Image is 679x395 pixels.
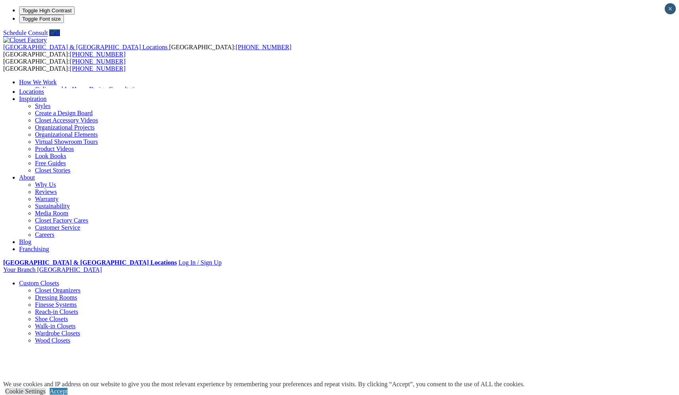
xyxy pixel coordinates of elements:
[70,65,125,72] a: [PHONE_NUMBER]
[35,117,98,124] a: Closet Accessory Videos
[35,188,57,195] a: Reviews
[3,44,169,50] a: [GEOGRAPHIC_DATA] & [GEOGRAPHIC_DATA] Locations
[37,266,102,273] span: [GEOGRAPHIC_DATA]
[35,167,70,174] a: Closet Stories
[35,224,80,231] a: Customer Service
[35,86,144,93] a: Online and In-Home Design Consultations
[19,79,57,85] a: How We Work
[35,308,78,315] a: Reach-in Closets
[35,153,66,159] a: Look Books
[35,301,77,308] a: Finesse Systems
[35,160,66,167] a: Free Guides
[3,29,48,36] a: Schedule Consult
[178,259,221,266] a: Log In / Sign Up
[3,266,35,273] span: Your Branch
[35,110,93,116] a: Create a Design Board
[35,330,80,337] a: Wardrobe Closets
[35,145,74,152] a: Product Videos
[35,103,50,109] a: Styles
[35,337,70,344] a: Wood Closets
[3,44,291,58] span: [GEOGRAPHIC_DATA]: [GEOGRAPHIC_DATA]:
[19,238,31,245] a: Blog
[35,196,58,202] a: Warranty
[19,88,44,95] a: Locations
[35,231,54,238] a: Careers
[35,138,98,145] a: Virtual Showroom Tours
[3,259,177,266] a: [GEOGRAPHIC_DATA] & [GEOGRAPHIC_DATA] Locations
[19,15,64,23] button: Toggle Font size
[3,37,47,44] img: Closet Factory
[3,44,168,50] span: [GEOGRAPHIC_DATA] & [GEOGRAPHIC_DATA] Locations
[35,294,77,301] a: Dressing Rooms
[19,95,46,102] a: Inspiration
[35,210,68,217] a: Media Room
[22,16,61,22] span: Toggle Font size
[35,287,81,294] a: Closet Organizers
[35,131,98,138] a: Organizational Elements
[50,388,68,395] a: Accept
[70,51,125,58] a: [PHONE_NUMBER]
[5,388,46,395] a: Cookie Settings
[35,181,56,188] a: Why Us
[19,280,59,287] a: Custom Closets
[35,323,75,329] a: Walk-in Closets
[235,44,291,50] a: [PHONE_NUMBER]
[3,381,525,388] div: We use cookies and IP address on our website to give you the most relevant experience by remember...
[3,58,125,72] span: [GEOGRAPHIC_DATA]: [GEOGRAPHIC_DATA]:
[19,174,35,181] a: About
[19,246,49,252] a: Franchising
[3,266,102,273] a: Your Branch [GEOGRAPHIC_DATA]
[665,3,676,14] button: Close
[35,124,95,131] a: Organizational Projects
[19,6,75,15] button: Toggle High Contrast
[35,316,68,322] a: Shoe Closets
[22,8,71,14] span: Toggle High Contrast
[70,58,125,65] a: [PHONE_NUMBER]
[35,203,70,209] a: Sustainability
[35,217,88,224] a: Closet Factory Cares
[49,29,60,36] a: Call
